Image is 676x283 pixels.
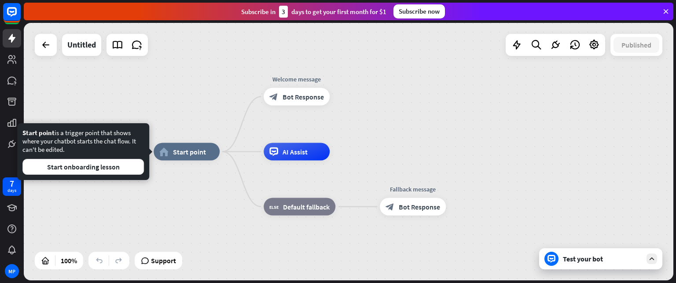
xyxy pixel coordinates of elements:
div: days [7,187,16,194]
span: Default fallback [283,202,330,211]
i: block_fallback [269,202,279,211]
div: Subscribe now [393,4,445,18]
i: block_bot_response [269,92,278,101]
div: MP [5,264,19,278]
div: 100% [58,254,80,268]
div: Test your bot [563,254,642,263]
i: block_bot_response [386,202,394,211]
span: Bot Response [283,92,324,101]
div: Subscribe in days to get your first month for $1 [241,6,386,18]
span: Start point [173,147,206,156]
button: Open LiveChat chat widget [7,4,33,30]
button: Published [614,37,659,53]
button: Start onboarding lesson [22,159,144,175]
i: home_2 [159,147,169,156]
div: 3 [279,6,288,18]
span: Bot Response [399,202,440,211]
div: is a trigger point that shows where your chatbot starts the chat flow. It can't be edited. [22,129,144,175]
div: 7 [10,180,14,187]
span: Support [151,254,176,268]
span: AI Assist [283,147,308,156]
div: Welcome message [257,75,336,84]
div: Untitled [67,34,96,56]
span: Start point [22,129,55,137]
a: 7 days [3,177,21,196]
div: Fallback message [373,185,452,194]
